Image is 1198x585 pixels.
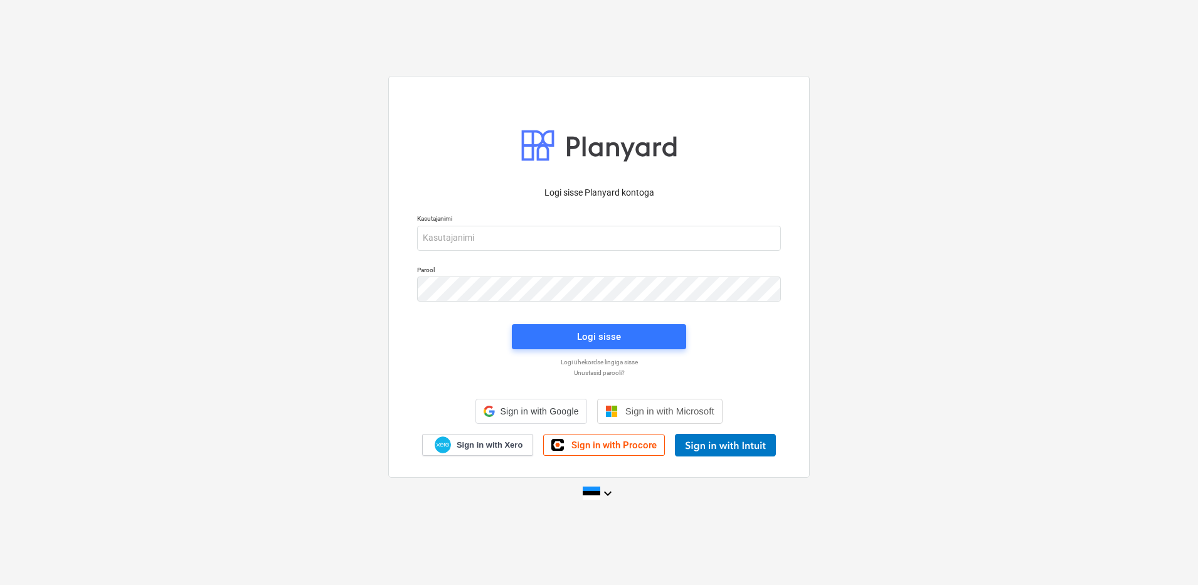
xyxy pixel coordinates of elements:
[411,358,787,366] a: Logi ühekordse lingiga sisse
[475,399,586,424] div: Sign in with Google
[417,214,781,225] p: Kasutajanimi
[417,226,781,251] input: Kasutajanimi
[625,406,714,416] span: Sign in with Microsoft
[417,266,781,277] p: Parool
[435,436,451,453] img: Xero logo
[457,440,522,451] span: Sign in with Xero
[422,434,534,456] a: Sign in with Xero
[512,324,686,349] button: Logi sisse
[411,369,787,377] a: Unustasid parooli?
[605,405,618,418] img: Microsoft logo
[417,186,781,199] p: Logi sisse Planyard kontoga
[571,440,657,451] span: Sign in with Procore
[543,435,665,456] a: Sign in with Procore
[577,329,621,345] div: Logi sisse
[500,406,578,416] span: Sign in with Google
[600,486,615,501] i: keyboard_arrow_down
